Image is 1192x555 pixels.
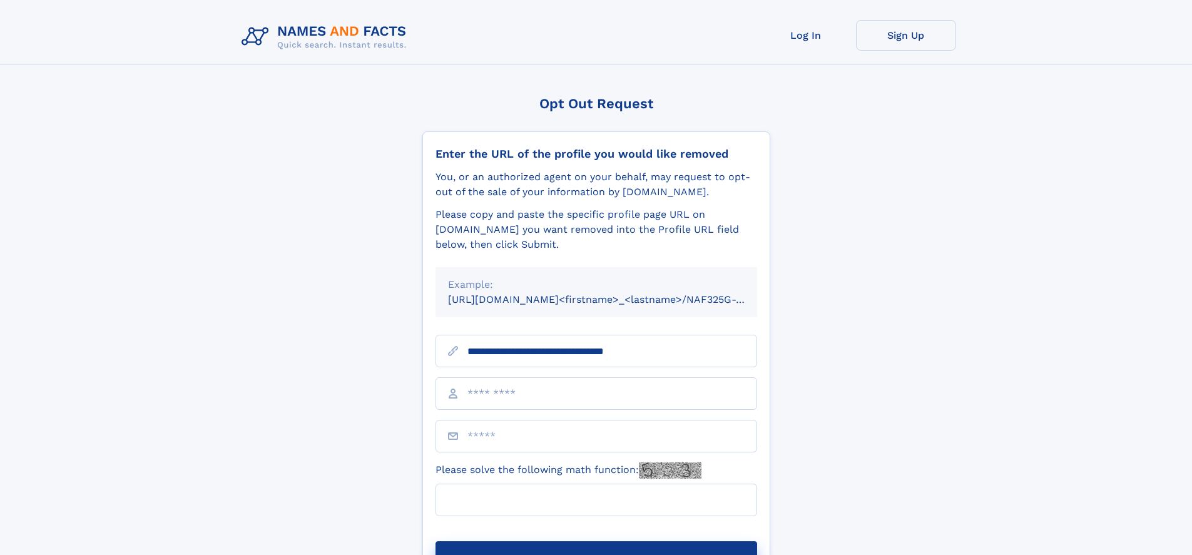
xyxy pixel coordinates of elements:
a: Sign Up [856,20,956,51]
small: [URL][DOMAIN_NAME]<firstname>_<lastname>/NAF325G-xxxxxxxx [448,293,781,305]
label: Please solve the following math function: [436,462,701,479]
div: You, or an authorized agent on your behalf, may request to opt-out of the sale of your informatio... [436,170,757,200]
div: Example: [448,277,745,292]
a: Log In [756,20,856,51]
img: Logo Names and Facts [237,20,417,54]
div: Enter the URL of the profile you would like removed [436,147,757,161]
div: Opt Out Request [422,96,770,111]
div: Please copy and paste the specific profile page URL on [DOMAIN_NAME] you want removed into the Pr... [436,207,757,252]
